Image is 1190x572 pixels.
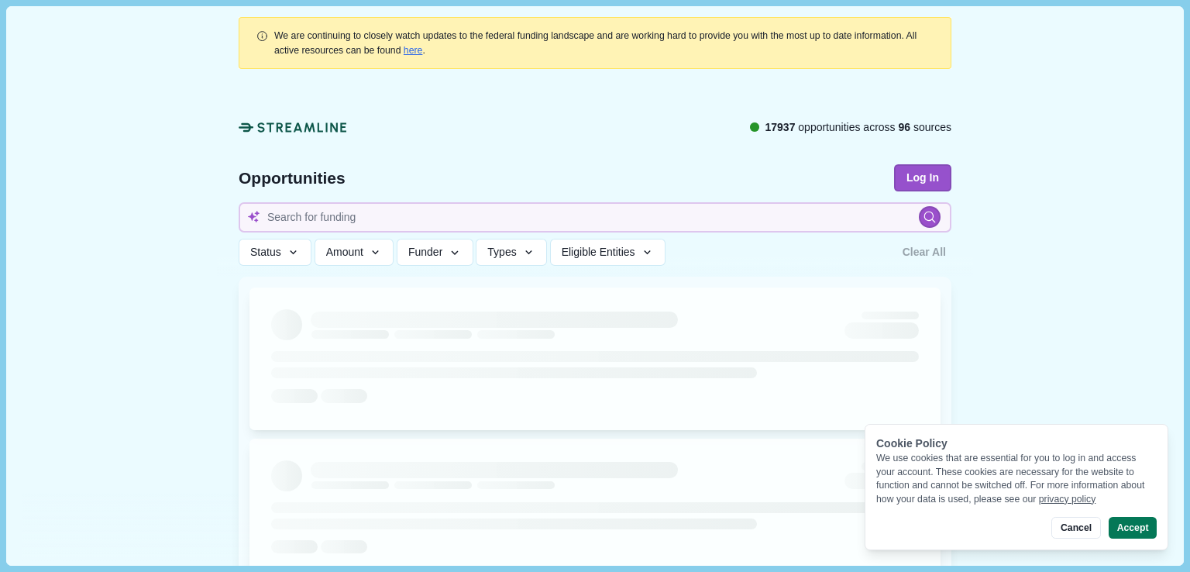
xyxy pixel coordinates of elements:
a: here [404,45,423,56]
a: privacy policy [1039,494,1096,505]
span: Types [487,246,516,259]
span: Cookie Policy [876,437,948,450]
button: Cancel [1051,517,1100,539]
div: We use cookies that are essential for you to log in and access your account. These cookies are ne... [876,452,1157,506]
button: Funder [397,239,473,266]
span: Funder [408,246,442,259]
span: Eligible Entities [562,246,635,259]
button: Accept [1109,517,1157,539]
span: Status [250,246,281,259]
button: Status [239,239,311,266]
span: opportunities across sources [765,119,951,136]
button: Types [476,239,547,266]
span: Amount [326,246,363,259]
button: Clear All [897,239,951,266]
div: . [274,29,934,57]
button: Eligible Entities [550,239,666,266]
button: Log In [894,164,951,191]
span: 96 [899,121,911,133]
span: 17937 [765,121,795,133]
input: Search for funding [239,202,951,233]
button: Amount [315,239,394,266]
span: Opportunities [239,170,346,186]
span: We are continuing to closely watch updates to the federal funding landscape and are working hard ... [274,30,917,55]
